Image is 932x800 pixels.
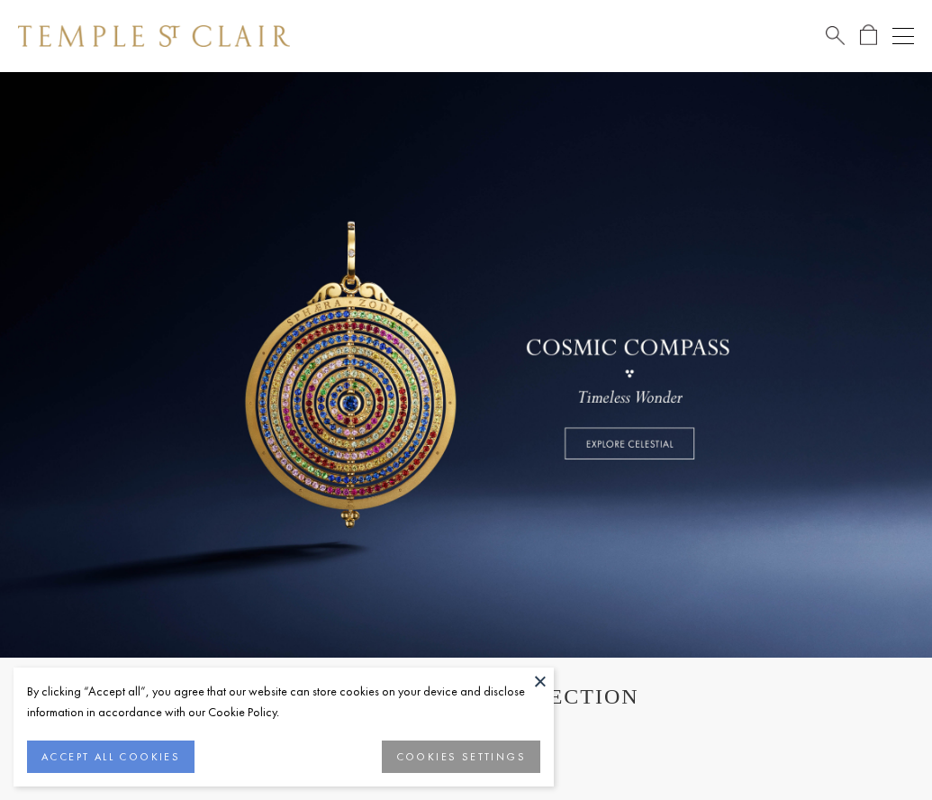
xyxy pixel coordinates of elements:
a: Search [826,24,845,47]
button: COOKIES SETTINGS [382,741,540,773]
img: Temple St. Clair [18,25,290,47]
button: Open navigation [892,25,914,47]
div: By clicking “Accept all”, you agree that our website can store cookies on your device and disclos... [27,681,540,723]
button: ACCEPT ALL COOKIES [27,741,195,773]
a: Open Shopping Bag [860,24,877,47]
